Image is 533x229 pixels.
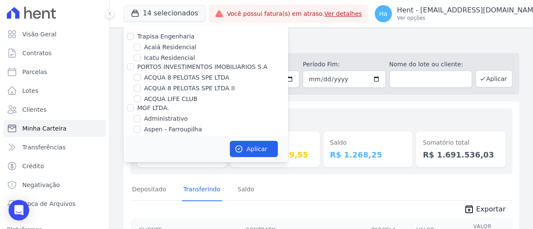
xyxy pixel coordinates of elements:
[3,82,106,99] a: Lotes
[22,124,66,133] span: Minha Carteira
[330,138,406,147] dt: Saldo
[144,43,196,52] label: Acaiá Residencial
[227,9,362,18] span: Você possui fatura(s) em atraso.
[144,73,229,82] label: ACQUA 8 PELOTAS SPE LTDA
[230,141,278,157] button: Aplicar
[123,5,205,21] button: 14 selecionados
[3,195,106,212] a: Troca de Arquivos
[476,70,512,87] button: Aplicar
[22,49,51,57] span: Contratos
[3,176,106,193] a: Negativação
[303,60,385,69] label: Período Fim:
[9,200,29,220] div: Open Intercom Messenger
[144,125,202,134] label: Aspen - Farroupilha
[144,114,188,123] label: Administrativo
[22,181,60,189] span: Negativação
[457,204,512,216] a: unarchive Exportar
[22,68,47,76] span: Parcelas
[379,11,387,17] span: Ha
[389,60,472,69] label: Nome do lote ou cliente:
[3,45,106,62] a: Contratos
[144,54,195,62] label: Icatu Residencial
[144,95,197,104] label: ACQUA LIFE CLUB
[464,204,474,214] i: unarchive
[3,63,106,80] a: Parcelas
[423,138,499,147] dt: Somatório total
[3,101,106,118] a: Clientes
[3,26,106,43] a: Visão Geral
[330,149,406,161] dd: R$ 1.268,25
[137,63,268,70] label: PORTO5 INVESTIMENTOS IMOBILIARIOS S.A
[3,139,106,156] a: Transferências
[423,149,499,161] dd: R$ 1.691.536,03
[22,143,66,152] span: Transferências
[144,84,235,93] label: ACQUA 8 PELOTAS SPE LTDA II
[3,120,106,137] a: Minha Carteira
[137,33,195,40] label: Trapisa Engenharia
[22,199,75,208] span: Troca de Arquivos
[236,179,256,201] a: Saldo
[476,204,506,214] span: Exportar
[22,30,57,39] span: Visão Geral
[3,158,106,175] a: Crédito
[324,10,362,17] a: Ver detalhes
[22,162,44,170] span: Crédito
[130,179,168,201] a: Depositado
[182,179,223,201] a: Transferindo
[22,86,39,95] span: Lotes
[123,34,519,50] h2: Minha Carteira
[137,104,169,111] label: MGF LTDA.
[22,105,46,114] span: Clientes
